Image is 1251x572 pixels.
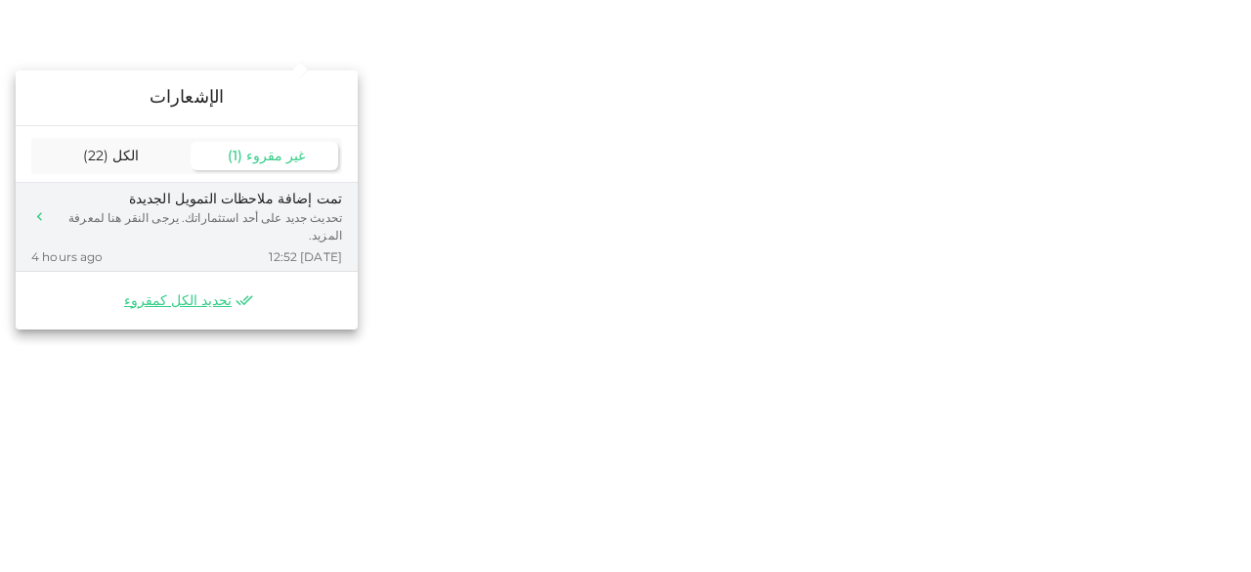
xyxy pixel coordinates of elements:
[83,147,108,164] span: ( 22 )
[246,147,305,164] span: غير مقروء
[112,147,139,164] span: الكل
[124,291,232,310] span: تحديد الكل كمقروء
[269,248,342,265] span: [DATE] 12:52
[228,147,242,164] span: ( 1 )
[150,86,225,108] span: الإشعارات
[31,248,103,265] span: 4 hours ago
[56,209,342,244] div: تحديث جديد على أحد استثماراتك. يرجى النقر هنا لمعرفة المزيد.
[56,189,342,209] div: تمت إضافة ملاحظات التمويل الجديدة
